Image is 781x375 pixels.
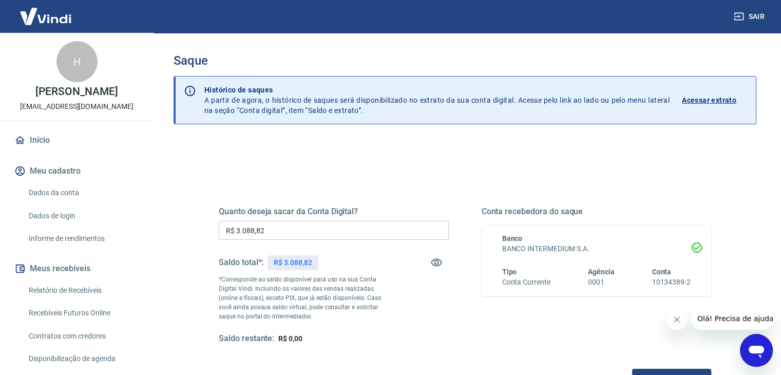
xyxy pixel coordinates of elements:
p: R$ 3.088,82 [274,257,312,268]
span: Conta [652,268,671,276]
h6: 0001 [588,277,615,288]
h5: Saldo restante: [219,333,274,344]
a: Início [12,129,141,152]
a: Relatório de Recebíveis [25,280,141,301]
a: Recebíveis Futuros Online [25,303,141,324]
button: Meu cadastro [12,160,141,182]
iframe: Botão para abrir a janela de mensagens [740,334,773,367]
p: Histórico de saques [204,85,670,95]
button: Sair [732,7,769,26]
iframe: Fechar mensagem [666,309,687,330]
p: Acessar extrato [682,95,736,105]
span: Banco [502,234,523,242]
a: Contratos com credores [25,326,141,347]
span: Olá! Precisa de ajuda? [6,7,86,15]
h5: Saldo total*: [219,257,263,268]
a: Dados de login [25,205,141,227]
p: *Corresponde ao saldo disponível para uso na sua Conta Digital Vindi. Incluindo os valores das ve... [219,275,391,321]
div: H [56,41,98,82]
a: Dados da conta [25,182,141,203]
p: A partir de agora, o histórico de saques será disponibilizado no extrato da sua conta digital. Ac... [204,85,670,116]
button: Meus recebíveis [12,257,141,280]
span: Agência [588,268,615,276]
h6: Conta Corrente [502,277,550,288]
h3: Saque [174,53,756,68]
span: R$ 0,00 [278,334,302,343]
h5: Quanto deseja sacar da Conta Digital? [219,207,449,217]
h5: Conta recebedora do saque [482,207,712,217]
h6: BANCO INTERMEDIUM S.A. [502,243,691,254]
h6: 10134389-2 [652,277,691,288]
span: Tipo [502,268,517,276]
img: Vindi [12,1,79,32]
p: [PERSON_NAME] [35,86,118,97]
a: Informe de rendimentos [25,228,141,249]
iframe: Mensagem da empresa [691,307,773,330]
a: Disponibilização de agenda [25,348,141,369]
p: [EMAIL_ADDRESS][DOMAIN_NAME] [20,101,134,112]
a: Acessar extrato [682,85,748,116]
